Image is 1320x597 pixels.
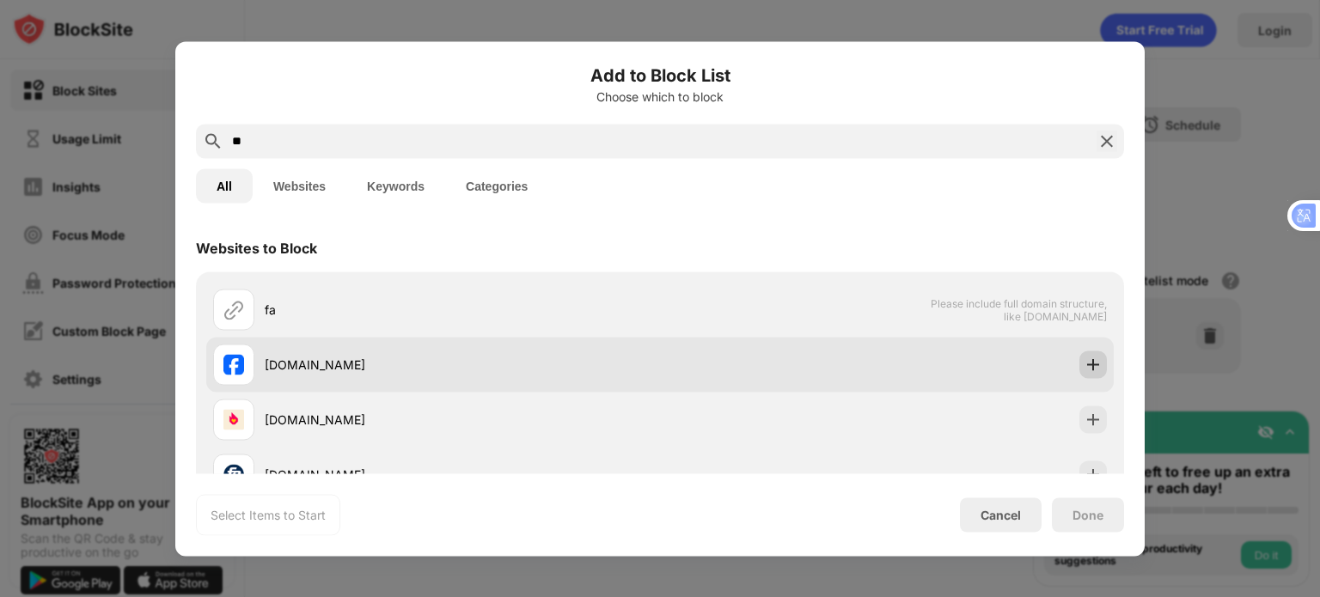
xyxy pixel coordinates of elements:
button: Categories [445,168,548,203]
img: search-close [1097,131,1117,151]
img: favicons [223,464,244,484]
div: Websites to Block [196,239,317,256]
div: Done [1072,508,1103,521]
img: search.svg [203,131,223,151]
span: Please include full domain structure, like [DOMAIN_NAME] [930,296,1107,322]
div: [DOMAIN_NAME] [265,411,660,429]
button: Keywords [346,168,445,203]
div: Select Items to Start [211,506,326,523]
div: [DOMAIN_NAME] [265,356,660,374]
img: favicons [223,409,244,429]
img: favicons [223,354,244,375]
h6: Add to Block List [196,62,1124,88]
div: fa [265,301,660,319]
img: url.svg [223,299,244,320]
div: [DOMAIN_NAME] [265,466,660,484]
div: Choose which to block [196,89,1124,103]
button: All [196,168,253,203]
div: Cancel [981,508,1021,522]
button: Websites [253,168,346,203]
